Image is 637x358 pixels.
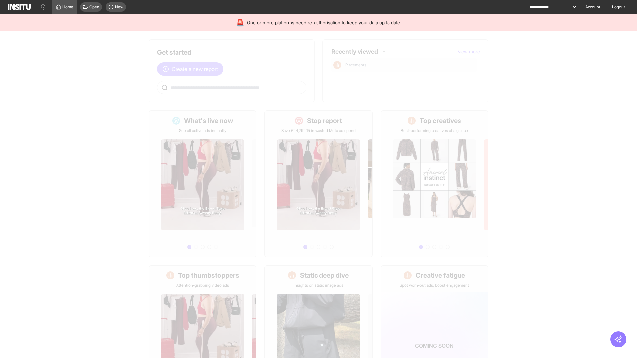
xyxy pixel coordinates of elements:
[115,4,123,10] span: New
[247,19,401,26] span: One or more platforms need re-authorisation to keep your data up to date.
[62,4,73,10] span: Home
[236,18,244,27] div: 🚨
[8,4,31,10] img: Logo
[89,4,99,10] span: Open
